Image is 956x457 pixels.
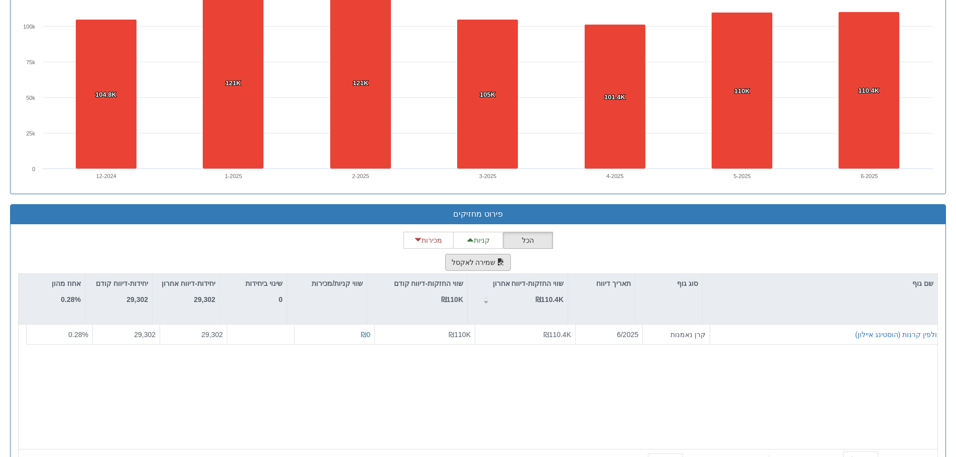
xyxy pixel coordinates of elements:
div: סוג גוף [635,274,702,293]
strong: 29,302 [126,295,148,303]
text: 12-2024 [96,173,116,179]
div: שם גוף [703,274,937,293]
text: 25k [26,130,35,136]
text: 100k [23,24,35,30]
p: שווי החזקות-דיווח קודם [394,278,463,289]
text: 6-2025 [861,173,878,179]
tspan: 104.8K [95,91,117,98]
text: 50k [26,95,35,101]
text: 2-2025 [352,173,369,179]
p: שינוי ביחידות [245,278,283,289]
button: מכירות [403,232,454,249]
text: 0 [32,166,35,172]
span: ₪110.4K [543,331,571,339]
tspan: 121K [225,79,241,87]
div: קרן נאמנות [647,330,706,340]
div: 29,302 [164,330,223,340]
div: 6/2025 [580,330,638,340]
p: שווי החזקות-דיווח אחרון [493,278,564,289]
strong: 29,302 [194,295,215,303]
button: דולפין קרנות (הוסטינג איילון) [855,330,941,340]
tspan: 105K [480,91,496,98]
tspan: 110.4K [858,87,880,94]
p: יחידות-דיווח קודם [96,278,148,289]
text: 3-2025 [479,173,496,179]
text: 5-2025 [734,173,751,179]
p: יחידות-דיווח אחרון [162,278,215,289]
strong: 0.28% [61,295,81,303]
p: אחוז מהון [52,278,81,289]
text: 75k [26,59,35,65]
button: קניות [453,232,503,249]
div: 29,302 [97,330,156,340]
tspan: 110K [734,87,750,95]
button: הכל [503,232,553,249]
button: שמירה לאקסל [445,254,511,271]
span: ₪0 [361,331,370,339]
text: 1-2025 [225,173,242,179]
div: תאריך דיווח [568,274,635,293]
div: 0.28 % [31,330,88,340]
strong: ₪110K [441,295,463,303]
strong: ₪110.4K [535,295,564,303]
div: שווי קניות/מכירות [287,274,367,293]
h3: פירוט מחזיקים [18,210,938,219]
strong: 0 [279,295,283,303]
tspan: 101.4K [604,93,626,101]
text: 4-2025 [606,173,623,179]
tspan: 121K [353,79,369,87]
span: ₪110K [449,331,471,339]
